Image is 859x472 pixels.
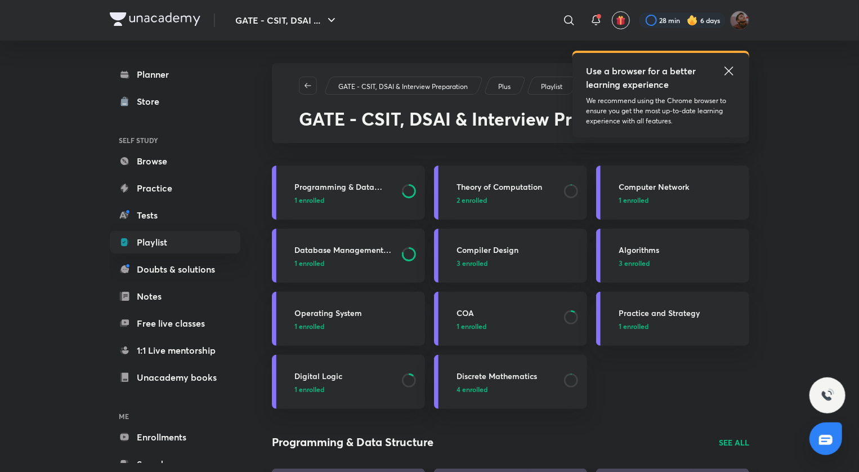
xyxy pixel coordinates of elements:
a: Algorithms3 enrolled [596,229,749,283]
a: Practice [110,177,240,199]
a: Enrollments [110,426,240,448]
span: 1 enrolled [619,195,648,205]
a: Company Logo [110,12,200,29]
span: 3 enrolled [457,258,487,268]
span: 1 enrolled [294,321,324,331]
span: 1 enrolled [294,258,324,268]
a: Playlist [110,231,240,253]
img: Company Logo [110,12,200,26]
h3: Algorithms [619,244,742,256]
h6: SELF STUDY [110,131,240,150]
h3: Digital Logic [294,370,395,382]
a: Database Management System1 enrolled [272,229,425,283]
a: Computer Network1 enrolled [596,166,749,220]
div: Store [137,95,166,108]
img: Suryansh Singh [730,11,749,30]
a: Playlist [539,82,565,92]
span: 1 enrolled [457,321,486,331]
span: 3 enrolled [619,258,650,268]
a: Compiler Design3 enrolled [434,229,587,283]
a: Practice and Strategy1 enrolled [596,292,749,346]
h3: Theory of Computation [457,181,557,193]
h2: Programming & Data Structure [272,434,433,451]
span: 4 enrolled [457,384,487,394]
span: 1 enrolled [294,195,324,205]
h3: Practice and Strategy [619,307,742,319]
img: streak [687,15,698,26]
a: Browse [110,150,240,172]
span: 1 enrolled [294,384,324,394]
h3: COA [457,307,557,319]
img: ttu [821,389,834,402]
h5: Use a browser for a better learning experience [586,64,698,91]
span: GATE - CSIT, DSAI & Interview Preparation CS & IT [299,106,720,131]
a: Plus [496,82,513,92]
a: Unacademy books [110,366,240,389]
img: avatar [616,15,626,25]
h3: Computer Network [619,181,742,193]
a: Tests [110,204,240,226]
h3: Programming & Data Structure [294,181,395,193]
a: Planner [110,63,240,86]
span: 1 enrolled [619,321,648,331]
a: Store [110,90,240,113]
a: COA1 enrolled [434,292,587,346]
h3: Operating System [294,307,418,319]
h3: Compiler Design [457,244,580,256]
a: Free live classes [110,312,240,335]
p: GATE - CSIT, DSAI & Interview Preparation [338,82,468,92]
a: Doubts & solutions [110,258,240,280]
a: 1:1 Live mentorship [110,339,240,362]
button: avatar [612,11,630,29]
a: Digital Logic1 enrolled [272,355,425,409]
p: Plus [498,82,511,92]
h3: Discrete Mathematics [457,370,557,382]
a: Programming & Data Structure1 enrolled [272,166,425,220]
button: GATE - CSIT, DSAI ... [229,9,345,32]
p: Playlist [541,82,562,92]
h6: ME [110,407,240,426]
a: Operating System1 enrolled [272,292,425,346]
a: GATE - CSIT, DSAI & Interview Preparation [337,82,470,92]
p: We recommend using the Chrome browser to ensure you get the most up-to-date learning experience w... [586,96,736,126]
h3: Database Management System [294,244,395,256]
a: Theory of Computation2 enrolled [434,166,587,220]
span: 2 enrolled [457,195,487,205]
a: SEE ALL [719,437,749,448]
a: Notes [110,285,240,308]
a: Discrete Mathematics4 enrolled [434,355,587,409]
